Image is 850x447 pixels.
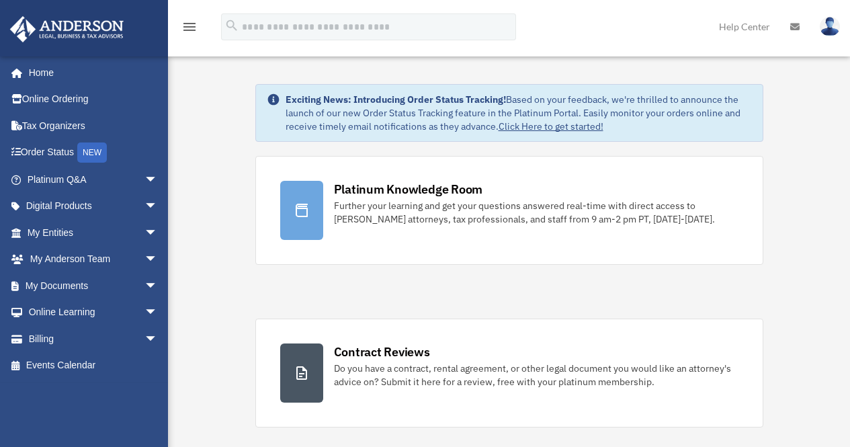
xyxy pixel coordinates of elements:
[181,24,198,35] a: menu
[334,181,483,198] div: Platinum Knowledge Room
[77,143,107,163] div: NEW
[144,166,171,194] span: arrow_drop_down
[9,325,178,352] a: Billingarrow_drop_down
[144,325,171,353] span: arrow_drop_down
[286,93,506,106] strong: Exciting News: Introducing Order Status Tracking!
[9,272,178,299] a: My Documentsarrow_drop_down
[144,193,171,220] span: arrow_drop_down
[9,86,178,113] a: Online Ordering
[9,112,178,139] a: Tax Organizers
[255,156,763,265] a: Platinum Knowledge Room Further your learning and get your questions answered real-time with dire...
[9,352,178,379] a: Events Calendar
[9,59,171,86] a: Home
[334,199,738,226] div: Further your learning and get your questions answered real-time with direct access to [PERSON_NAM...
[9,246,178,273] a: My Anderson Teamarrow_drop_down
[9,193,178,220] a: Digital Productsarrow_drop_down
[6,16,128,42] img: Anderson Advisors Platinum Portal
[9,139,178,167] a: Order StatusNEW
[499,120,603,132] a: Click Here to get started!
[144,219,171,247] span: arrow_drop_down
[286,93,752,133] div: Based on your feedback, we're thrilled to announce the launch of our new Order Status Tracking fe...
[334,362,738,389] div: Do you have a contract, rental agreement, or other legal document you would like an attorney's ad...
[144,246,171,274] span: arrow_drop_down
[144,272,171,300] span: arrow_drop_down
[144,299,171,327] span: arrow_drop_down
[9,166,178,193] a: Platinum Q&Aarrow_drop_down
[255,319,763,428] a: Contract Reviews Do you have a contract, rental agreement, or other legal document you would like...
[334,343,430,360] div: Contract Reviews
[820,17,840,36] img: User Pic
[224,18,239,33] i: search
[181,19,198,35] i: menu
[9,299,178,326] a: Online Learningarrow_drop_down
[9,219,178,246] a: My Entitiesarrow_drop_down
